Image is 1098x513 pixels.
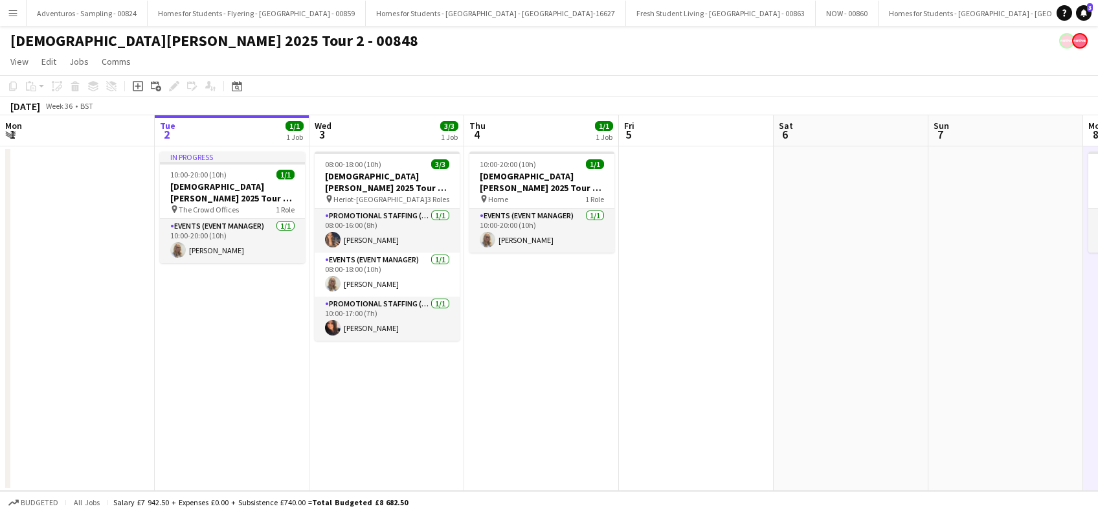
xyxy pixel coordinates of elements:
[80,101,93,111] div: BST
[488,194,508,204] span: Home
[816,1,879,26] button: NOW - 00860
[5,53,34,70] a: View
[622,127,634,142] span: 5
[286,132,303,142] div: 1 Job
[586,159,604,169] span: 1/1
[69,56,89,67] span: Jobs
[315,120,331,131] span: Wed
[276,205,295,214] span: 1 Role
[1087,3,1093,12] span: 3
[64,53,94,70] a: Jobs
[469,120,486,131] span: Thu
[441,132,458,142] div: 1 Job
[315,209,460,253] app-card-role: Promotional Staffing (Brand Ambassadors)1/108:00-16:00 (8h)[PERSON_NAME]
[315,297,460,341] app-card-role: Promotional Staffing (Brand Ambassadors)1/110:00-17:00 (7h)[PERSON_NAME]
[1076,5,1092,21] a: 3
[3,127,22,142] span: 1
[41,56,56,67] span: Edit
[427,194,449,204] span: 3 Roles
[467,127,486,142] span: 4
[286,121,304,131] span: 1/1
[179,205,239,214] span: The Crowd Offices
[469,170,614,194] h3: [DEMOGRAPHIC_DATA][PERSON_NAME] 2025 Tour 2 - 00848 - Travel Day
[480,159,536,169] span: 10:00-20:00 (10h)
[315,152,460,341] app-job-card: 08:00-18:00 (10h)3/3[DEMOGRAPHIC_DATA][PERSON_NAME] 2025 Tour 2 - 00848 - [GEOGRAPHIC_DATA] Herio...
[160,152,305,162] div: In progress
[71,497,102,507] span: All jobs
[440,121,458,131] span: 3/3
[596,132,612,142] div: 1 Job
[585,194,604,204] span: 1 Role
[624,120,634,131] span: Fri
[148,1,366,26] button: Homes for Students - Flyering - [GEOGRAPHIC_DATA] - 00859
[276,170,295,179] span: 1/1
[779,120,793,131] span: Sat
[1072,33,1088,49] app-user-avatar: native Staffing
[626,1,816,26] button: Fresh Student Living - [GEOGRAPHIC_DATA] - 00863
[5,120,22,131] span: Mon
[96,53,136,70] a: Comms
[315,253,460,297] app-card-role: Events (Event Manager)1/108:00-18:00 (10h)[PERSON_NAME]
[113,497,408,507] div: Salary £7 942.50 + Expenses £0.00 + Subsistence £740.00 =
[325,159,381,169] span: 08:00-18:00 (10h)
[102,56,131,67] span: Comms
[10,100,40,113] div: [DATE]
[312,497,408,507] span: Total Budgeted £8 682.50
[158,127,175,142] span: 2
[10,31,418,51] h1: [DEMOGRAPHIC_DATA][PERSON_NAME] 2025 Tour 2 - 00848
[27,1,148,26] button: Adventuros - Sampling - 00824
[595,121,613,131] span: 1/1
[170,170,227,179] span: 10:00-20:00 (10h)
[469,152,614,253] app-job-card: 10:00-20:00 (10h)1/1[DEMOGRAPHIC_DATA][PERSON_NAME] 2025 Tour 2 - 00848 - Travel Day Home1 RoleEv...
[366,1,626,26] button: Homes for Students - [GEOGRAPHIC_DATA] - [GEOGRAPHIC_DATA]-16627
[313,127,331,142] span: 3
[469,209,614,253] app-card-role: Events (Event Manager)1/110:00-20:00 (10h)[PERSON_NAME]
[160,152,305,263] app-job-card: In progress10:00-20:00 (10h)1/1[DEMOGRAPHIC_DATA][PERSON_NAME] 2025 Tour 2 - 00848 - Van Collecti...
[36,53,62,70] a: Edit
[315,170,460,194] h3: [DEMOGRAPHIC_DATA][PERSON_NAME] 2025 Tour 2 - 00848 - [GEOGRAPHIC_DATA]
[333,194,427,204] span: Heriot-[GEOGRAPHIC_DATA]
[21,498,58,507] span: Budgeted
[6,496,60,510] button: Budgeted
[777,127,793,142] span: 6
[932,127,949,142] span: 7
[160,120,175,131] span: Tue
[1059,33,1075,49] app-user-avatar: native Staffing
[43,101,75,111] span: Week 36
[934,120,949,131] span: Sun
[10,56,28,67] span: View
[160,219,305,263] app-card-role: Events (Event Manager)1/110:00-20:00 (10h)[PERSON_NAME]
[160,181,305,204] h3: [DEMOGRAPHIC_DATA][PERSON_NAME] 2025 Tour 2 - 00848 - Van Collection & Travel Day
[431,159,449,169] span: 3/3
